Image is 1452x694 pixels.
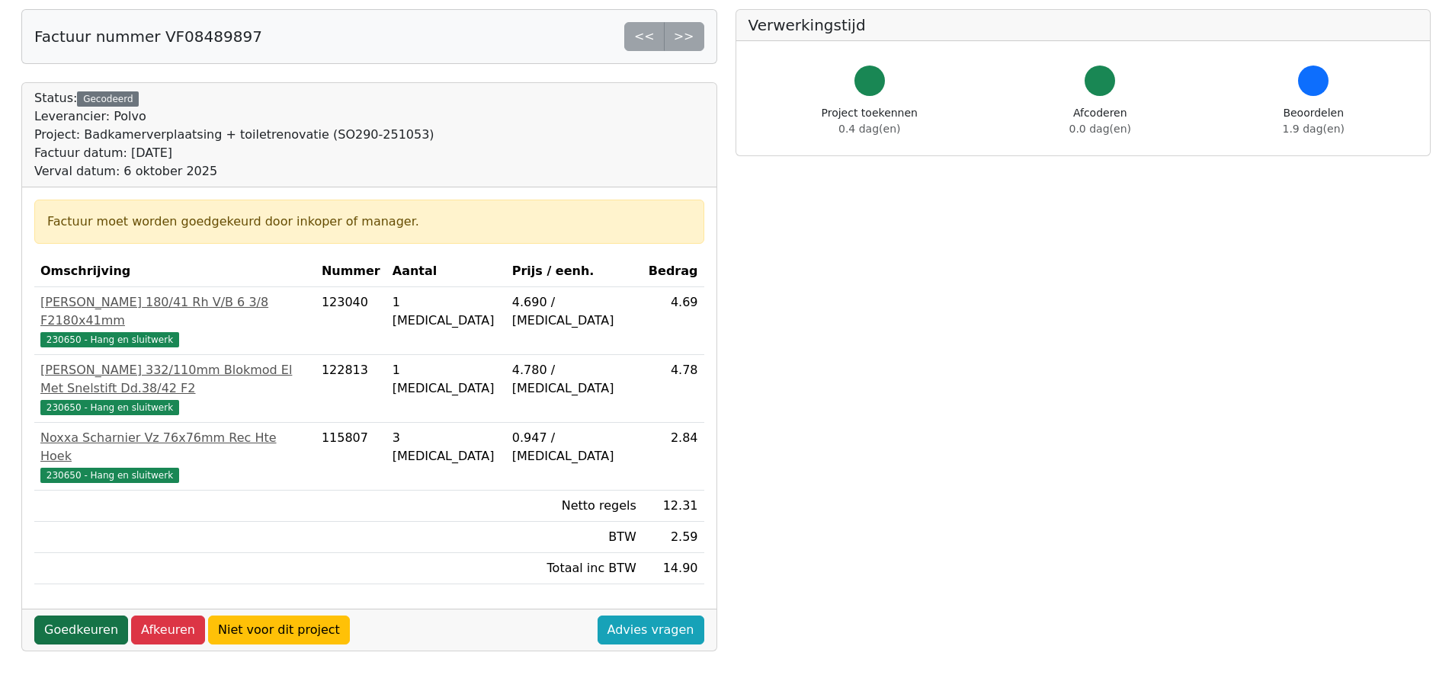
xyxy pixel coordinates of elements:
span: 1.9 dag(en) [1283,123,1345,135]
div: Leverancier: Polvo [34,107,434,126]
span: 0.0 dag(en) [1069,123,1131,135]
h5: Verwerkingstijd [748,16,1418,34]
td: 122813 [316,355,386,423]
div: [PERSON_NAME] 180/41 Rh V/B 6 3/8 F2180x41mm [40,293,309,330]
div: [PERSON_NAME] 332/110mm Blokmod El Met Snelstift Dd.38/42 F2 [40,361,309,398]
td: 123040 [316,287,386,355]
a: Advies vragen [598,616,704,644]
a: [PERSON_NAME] 180/41 Rh V/B 6 3/8 F2180x41mm230650 - Hang en sluitwerk [40,293,309,348]
div: Factuur moet worden goedgekeurd door inkoper of manager. [47,213,691,231]
td: 12.31 [643,491,704,522]
th: Prijs / eenh. [506,256,643,287]
th: Omschrijving [34,256,316,287]
div: Gecodeerd [77,91,139,107]
td: Totaal inc BTW [506,553,643,584]
a: Niet voor dit project [208,616,350,644]
div: Factuur datum: [DATE] [34,144,434,162]
a: [PERSON_NAME] 332/110mm Blokmod El Met Snelstift Dd.38/42 F2230650 - Hang en sluitwerk [40,361,309,416]
div: 1 [MEDICAL_DATA] [393,293,500,330]
td: Netto regels [506,491,643,522]
a: Goedkeuren [34,616,128,644]
th: Nummer [316,256,386,287]
a: Noxxa Scharnier Vz 76x76mm Rec Hte Hoek230650 - Hang en sluitwerk [40,429,309,484]
a: Afkeuren [131,616,205,644]
div: 0.947 / [MEDICAL_DATA] [512,429,636,465]
td: 4.78 [643,355,704,423]
div: Project toekennen [822,105,918,137]
td: 4.69 [643,287,704,355]
h5: Factuur nummer VF08489897 [34,27,262,46]
div: Verval datum: 6 oktober 2025 [34,162,434,181]
span: 230650 - Hang en sluitwerk [40,468,179,483]
div: Status: [34,89,434,181]
span: 230650 - Hang en sluitwerk [40,332,179,347]
div: Afcoderen [1069,105,1131,137]
div: 4.780 / [MEDICAL_DATA] [512,361,636,398]
div: Project: Badkamerverplaatsing + toiletrenovatie (SO290-251053) [34,126,434,144]
span: 230650 - Hang en sluitwerk [40,400,179,415]
div: Noxxa Scharnier Vz 76x76mm Rec Hte Hoek [40,429,309,465]
th: Aantal [386,256,506,287]
td: 115807 [316,423,386,491]
th: Bedrag [643,256,704,287]
div: Beoordelen [1283,105,1345,137]
td: 2.84 [643,423,704,491]
td: 14.90 [643,553,704,584]
td: 2.59 [643,522,704,553]
div: 3 [MEDICAL_DATA] [393,429,500,465]
td: BTW [506,522,643,553]
div: 4.690 / [MEDICAL_DATA] [512,293,636,330]
span: 0.4 dag(en) [838,123,900,135]
div: 1 [MEDICAL_DATA] [393,361,500,398]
